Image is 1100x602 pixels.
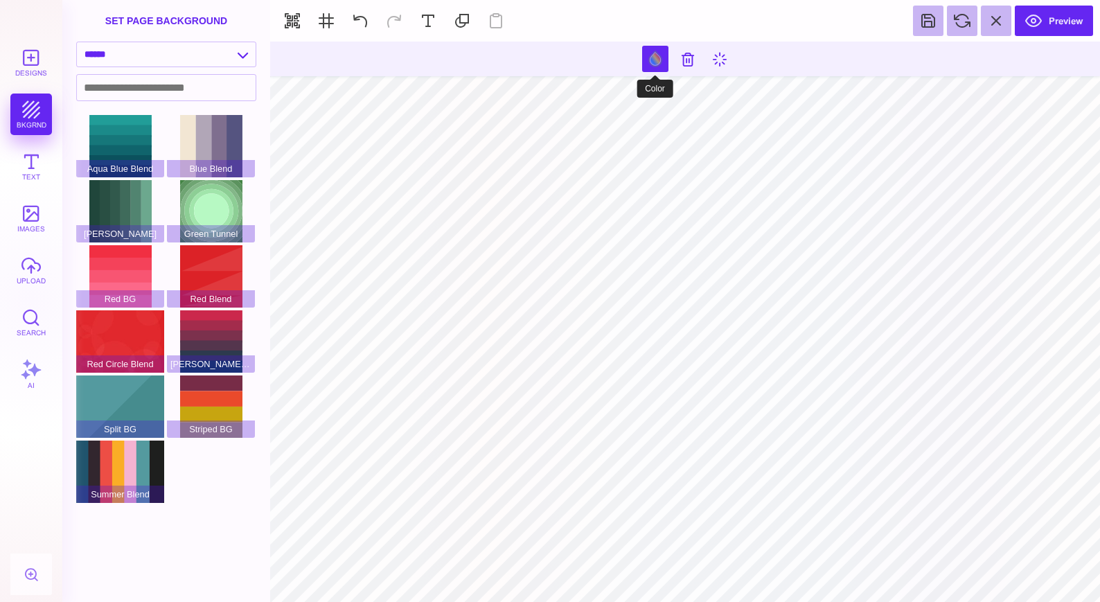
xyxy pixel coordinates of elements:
[167,160,255,177] span: Blue Blend
[76,225,164,242] span: [PERSON_NAME]
[10,353,52,395] button: AI
[10,301,52,343] button: Search
[76,160,164,177] span: Aqua Blue Blend
[167,355,255,373] span: [PERSON_NAME] Blend
[167,420,255,438] span: Striped BG
[76,486,164,503] span: Summer Blend
[76,290,164,308] span: Red BG
[1015,6,1093,36] button: Preview
[10,42,52,83] button: Designs
[76,420,164,438] span: Split BG
[10,249,52,291] button: upload
[76,355,164,373] span: Red Circle Blend
[10,145,52,187] button: Text
[167,225,255,242] span: Green Tunnel
[10,197,52,239] button: images
[167,290,255,308] span: Red Blend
